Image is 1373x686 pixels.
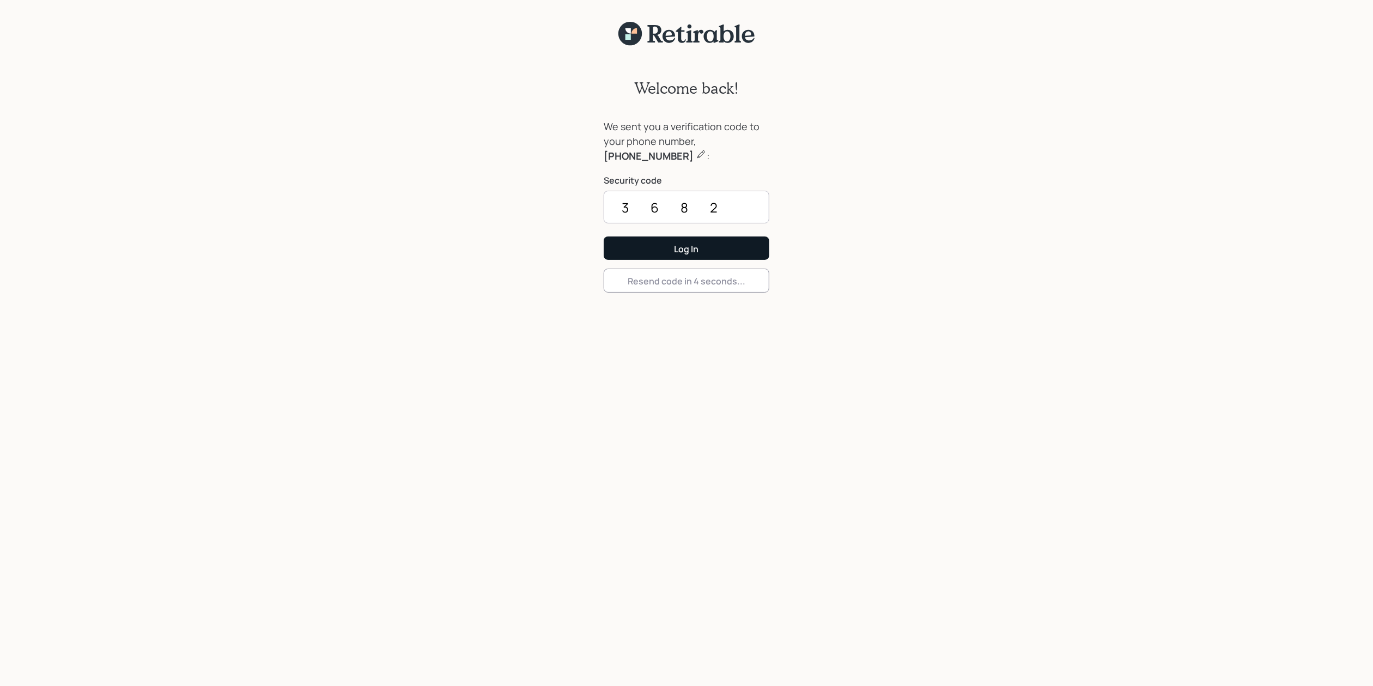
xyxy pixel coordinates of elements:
div: We sent you a verification code to your phone number, : [604,119,769,163]
input: •••• [604,191,769,223]
div: Resend code in 4 seconds... [628,275,745,287]
button: Resend code in 4 seconds... [604,269,769,292]
label: Security code [604,174,769,186]
h2: Welcome back! [634,79,739,98]
b: [PHONE_NUMBER] [604,149,694,162]
button: Log In [604,236,769,260]
div: Log In [675,243,699,255]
